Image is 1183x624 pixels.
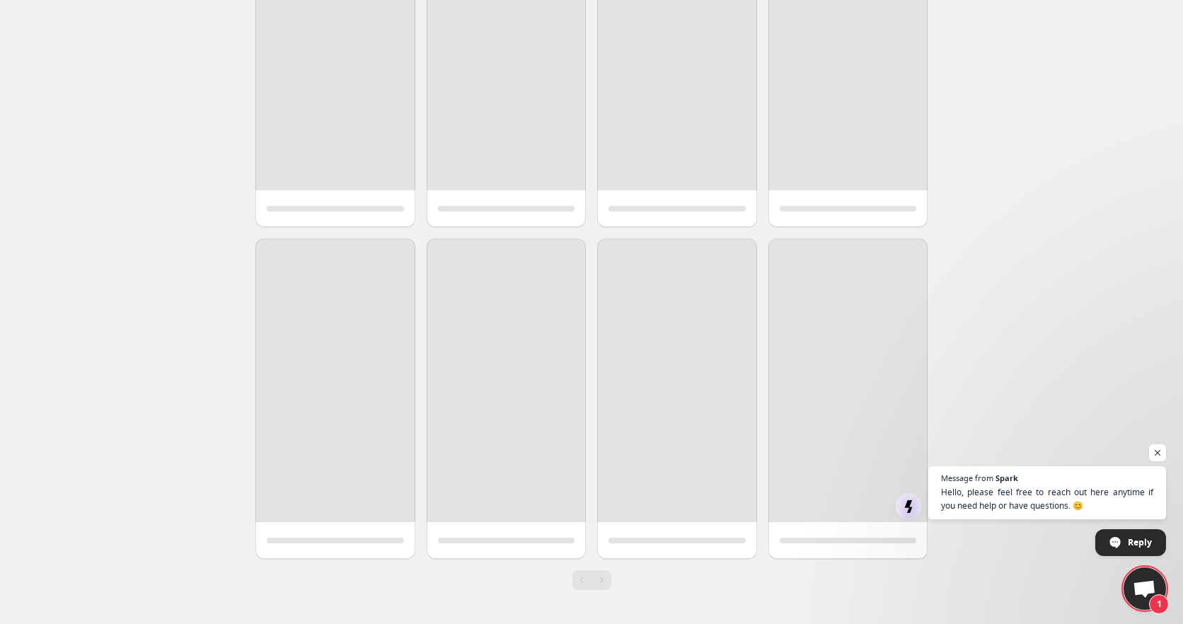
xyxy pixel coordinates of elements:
[572,570,611,590] nav: Pagination
[941,474,993,482] span: Message from
[1128,530,1152,555] span: Reply
[1149,594,1169,614] span: 1
[1124,567,1166,610] div: Open chat
[996,474,1018,482] span: Spark
[941,485,1153,512] span: Hello, please feel free to reach out here anytime if you need help or have questions. 😊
